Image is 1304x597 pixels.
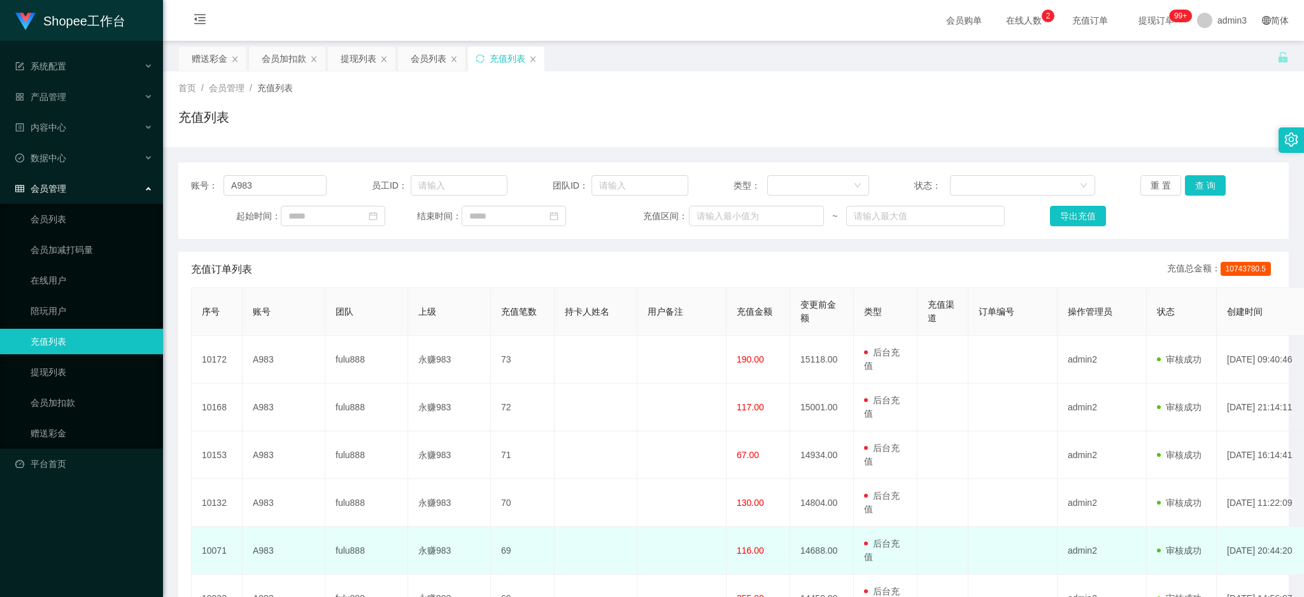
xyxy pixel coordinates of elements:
[854,182,861,191] i: 图标: down
[223,175,327,196] input: 请输入
[864,538,900,562] span: 后台充值
[411,175,507,196] input: 请输入
[325,336,408,384] td: fulu888
[1000,16,1048,25] span: 在线人数
[31,237,153,263] a: 会员加减打码量
[15,153,66,163] span: 数据中心
[250,83,252,93] span: /
[31,421,153,446] a: 赠送彩金
[411,47,446,71] div: 会员列表
[372,179,411,192] span: 员工ID：
[417,210,462,223] span: 结束时间：
[1157,498,1201,508] span: 审核成功
[1169,10,1192,22] sup: 303
[31,268,153,293] a: 在线用户
[1046,10,1051,22] p: 2
[243,384,325,431] td: A983
[209,83,244,93] span: 会员管理
[341,47,376,71] div: 提现列表
[1157,354,1201,364] span: 审核成功
[824,210,846,223] span: ~
[864,491,900,514] span: 后台充值
[15,184,24,193] i: 图标: table
[178,108,229,127] h1: 充值列表
[491,431,555,479] td: 71
[1277,52,1289,63] i: 图标: unlock
[1058,479,1147,527] td: admin2
[565,306,609,317] span: 持卡人姓名
[790,431,854,479] td: 14934.00
[15,13,36,31] img: logo.9652507e.png
[236,210,281,223] span: 起始时间：
[549,212,558,220] i: 图标: calendar
[31,329,153,354] a: 充值列表
[1042,10,1054,22] sup: 2
[790,527,854,575] td: 14688.00
[325,431,408,479] td: fulu888
[192,479,243,527] td: 10132
[1058,527,1147,575] td: admin2
[790,479,854,527] td: 14804.00
[979,306,1014,317] span: 订单编号
[592,175,688,196] input: 请输入
[733,179,767,192] span: 类型：
[491,336,555,384] td: 73
[864,306,882,317] span: 类型
[864,347,900,371] span: 后台充值
[262,47,306,71] div: 会员加扣款
[1132,16,1180,25] span: 提现订单
[178,1,222,41] i: 图标: menu-fold
[648,306,683,317] span: 用户备注
[553,179,592,192] span: 团队ID：
[450,55,458,63] i: 图标: close
[491,479,555,527] td: 70
[928,299,954,323] span: 充值渠道
[231,55,239,63] i: 图标: close
[1185,175,1226,196] button: 查 询
[1050,206,1106,226] button: 导出充值
[15,451,153,477] a: 图标: dashboard平台首页
[31,390,153,415] a: 会员加扣款
[1140,175,1181,196] button: 重 置
[1221,262,1271,276] span: 10743780.5
[491,527,555,575] td: 69
[192,527,243,575] td: 10071
[310,55,318,63] i: 图标: close
[737,450,759,460] span: 67.00
[737,498,764,508] span: 130.00
[243,431,325,479] td: A983
[1167,262,1276,277] div: 充值总金额：
[1157,402,1201,412] span: 审核成功
[325,527,408,575] td: fulu888
[15,123,24,132] i: 图标: profile
[31,206,153,232] a: 会员列表
[192,431,243,479] td: 10153
[15,92,66,102] span: 产品管理
[864,443,900,466] span: 后台充值
[336,306,353,317] span: 团队
[202,306,220,317] span: 序号
[914,179,950,192] span: 状态：
[15,61,66,71] span: 系统配置
[408,479,491,527] td: 永赚983
[1157,450,1201,460] span: 审核成功
[192,336,243,384] td: 10172
[689,206,824,226] input: 请输入最小值为
[31,298,153,324] a: 陪玩用户
[864,395,900,419] span: 后台充值
[501,306,537,317] span: 充值笔数
[790,336,854,384] td: 15118.00
[800,299,836,323] span: 变更前金额
[201,83,204,93] span: /
[408,384,491,431] td: 永赚983
[253,306,271,317] span: 账号
[737,402,764,412] span: 117.00
[408,431,491,479] td: 永赚983
[191,179,223,192] span: 账号：
[43,1,125,41] h1: Shopee工作台
[1058,336,1147,384] td: admin2
[408,527,491,575] td: 永赚983
[243,336,325,384] td: A983
[790,384,854,431] td: 15001.00
[369,212,378,220] i: 图标: calendar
